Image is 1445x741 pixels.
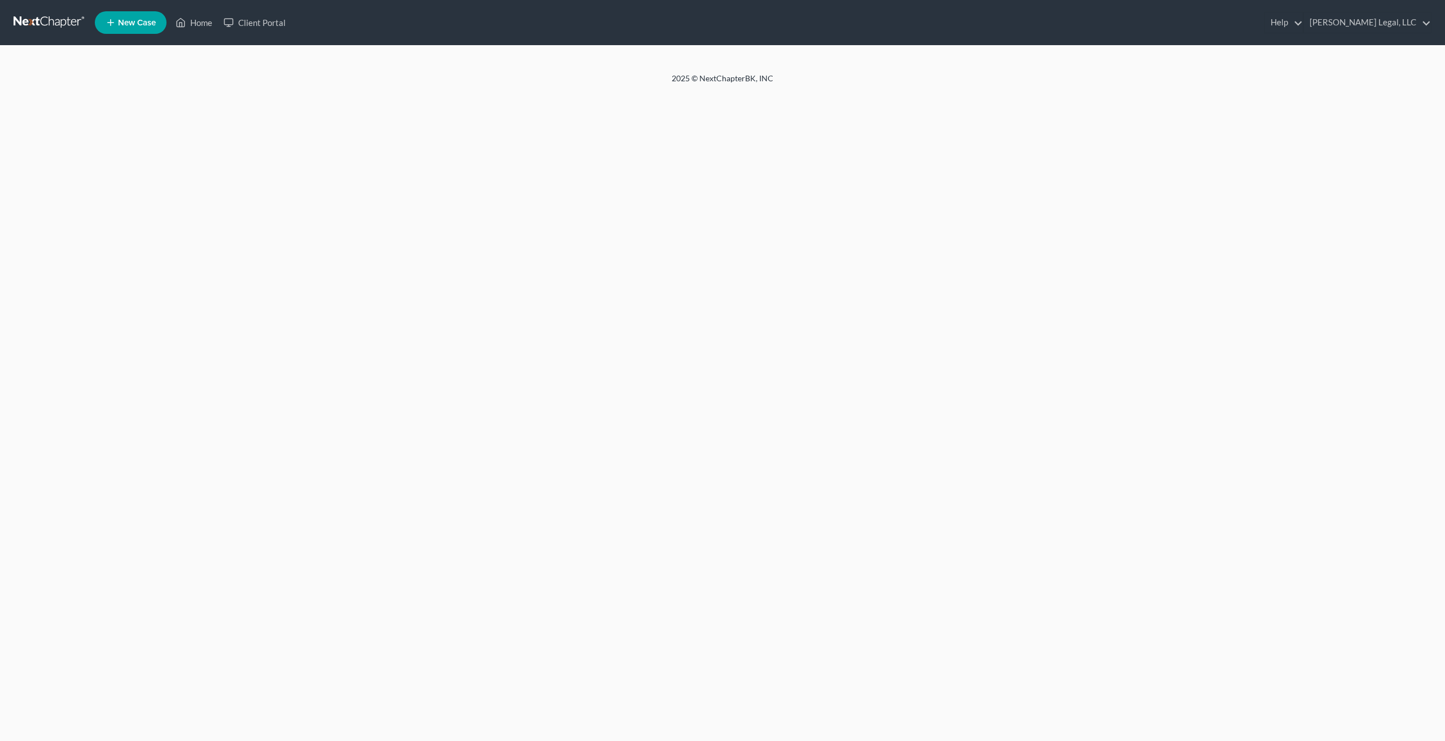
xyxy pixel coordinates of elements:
a: [PERSON_NAME] Legal, LLC [1304,12,1431,33]
a: Client Portal [218,12,291,33]
div: 2025 © NextChapterBK, INC [401,73,1044,93]
a: Help [1265,12,1303,33]
new-legal-case-button: New Case [95,11,167,34]
a: Home [170,12,218,33]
